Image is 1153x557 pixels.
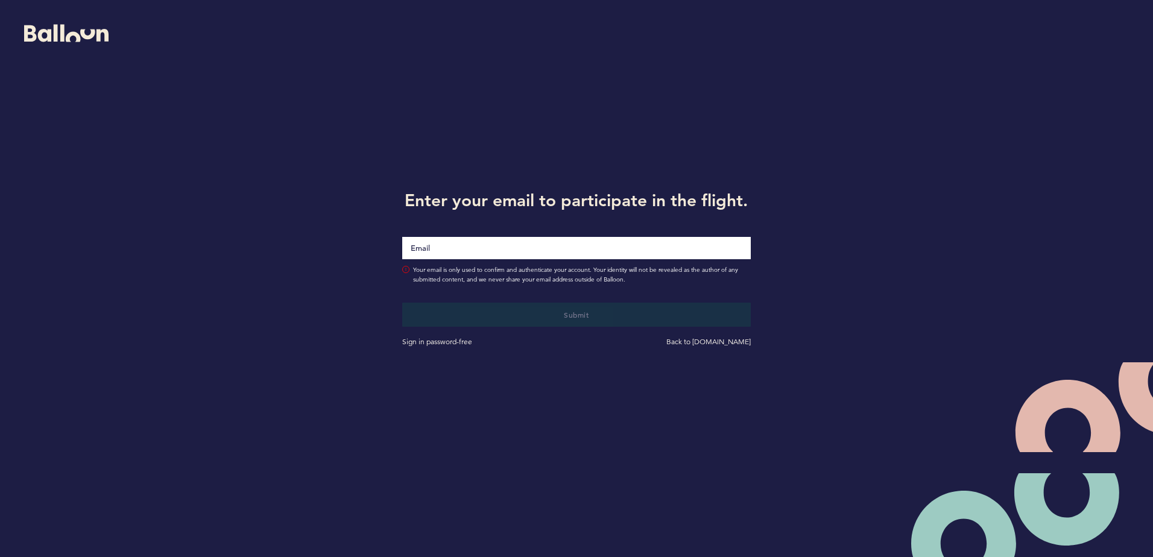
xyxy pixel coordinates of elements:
h1: Enter your email to participate in the flight. [393,188,759,212]
span: Submit [564,310,589,319]
button: Submit [402,303,750,327]
input: Email [402,237,750,259]
span: Your email is only used to confirm and authenticate your account. Your identity will not be revea... [413,265,750,285]
a: Back to [DOMAIN_NAME] [666,337,751,346]
a: Sign in password-free [402,337,472,346]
